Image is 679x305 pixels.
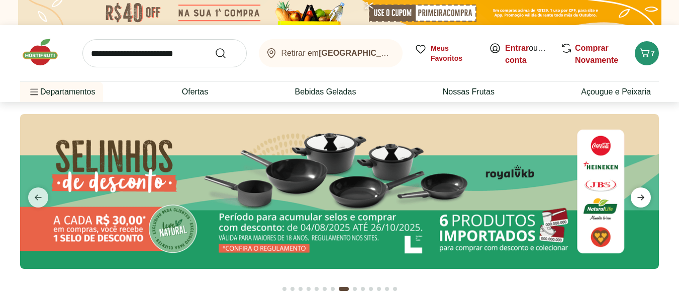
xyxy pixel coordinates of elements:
button: Menu [28,80,40,104]
button: Go to page 5 from fs-carousel [313,277,321,301]
button: Submit Search [215,47,239,59]
button: Go to page 10 from fs-carousel [359,277,367,301]
button: Go to page 13 from fs-carousel [383,277,391,301]
button: next [623,187,659,208]
button: Current page from fs-carousel [337,277,351,301]
button: Go to page 14 from fs-carousel [391,277,399,301]
a: Entrar [505,44,529,52]
button: Go to page 1 from fs-carousel [280,277,288,301]
input: search [82,39,247,67]
button: Go to page 11 from fs-carousel [367,277,375,301]
span: Retirar em [281,49,393,58]
img: Hortifruti [20,37,70,67]
img: selinhos [20,114,659,269]
a: Comprar Novamente [575,44,618,64]
b: [GEOGRAPHIC_DATA]/[GEOGRAPHIC_DATA] [319,49,493,57]
button: Go to page 6 from fs-carousel [321,277,329,301]
button: Go to page 3 from fs-carousel [297,277,305,301]
button: Carrinho [635,41,659,65]
span: Meus Favoritos [431,43,477,63]
a: Meus Favoritos [415,43,477,63]
button: Go to page 4 from fs-carousel [305,277,313,301]
button: Go to page 7 from fs-carousel [329,277,337,301]
a: Nossas Frutas [443,86,495,98]
span: 7 [651,49,655,57]
button: Go to page 2 from fs-carousel [288,277,297,301]
span: Departamentos [28,80,95,104]
a: Bebidas Geladas [295,86,356,98]
a: Açougue e Peixaria [581,86,651,98]
button: Go to page 12 from fs-carousel [375,277,383,301]
span: ou [505,42,550,66]
button: Retirar em[GEOGRAPHIC_DATA]/[GEOGRAPHIC_DATA] [259,39,403,67]
a: Ofertas [182,86,208,98]
button: previous [20,187,56,208]
button: Go to page 9 from fs-carousel [351,277,359,301]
